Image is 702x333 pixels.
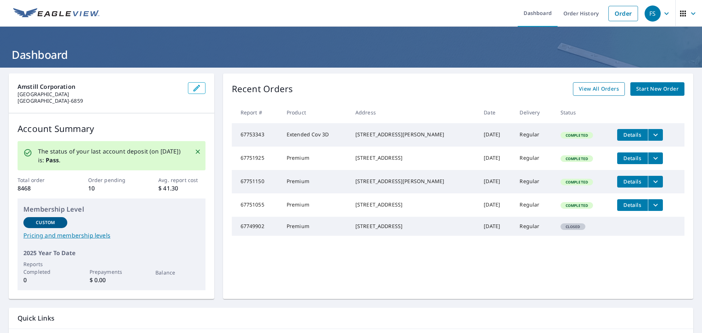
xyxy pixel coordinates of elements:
div: [STREET_ADDRESS] [355,223,472,230]
td: 67753343 [232,123,281,147]
button: filesDropdownBtn-67753343 [648,129,663,141]
td: Extended Cov 3D [281,123,350,147]
td: Premium [281,217,350,236]
p: $ 0.00 [90,276,133,284]
span: Completed [561,179,592,185]
td: Regular [514,123,554,147]
p: 8468 [18,184,64,193]
p: 10 [88,184,135,193]
td: Premium [281,170,350,193]
td: [DATE] [478,147,514,170]
span: Completed [561,156,592,161]
a: View All Orders [573,82,625,96]
p: [GEOGRAPHIC_DATA]-6859 [18,98,182,104]
button: detailsBtn-67751150 [617,176,648,188]
p: Membership Level [23,204,200,214]
th: Date [478,102,514,123]
button: detailsBtn-67753343 [617,129,648,141]
td: Regular [514,170,554,193]
span: Closed [561,224,585,229]
span: Start New Order [636,84,679,94]
td: Regular [514,193,554,217]
td: Premium [281,147,350,170]
b: Pass [46,156,59,164]
td: Premium [281,193,350,217]
p: Avg. report cost [158,176,205,184]
th: Product [281,102,350,123]
p: [GEOGRAPHIC_DATA] [18,91,182,98]
span: Details [622,131,643,138]
p: Prepayments [90,268,133,276]
button: Close [193,147,203,156]
button: filesDropdownBtn-67751150 [648,176,663,188]
p: Custom [36,219,55,226]
span: Details [622,178,643,185]
div: FS [645,5,661,22]
img: EV Logo [13,8,99,19]
td: Regular [514,147,554,170]
a: Start New Order [630,82,684,96]
a: Order [608,6,638,21]
p: Quick Links [18,314,684,323]
td: 67751055 [232,193,281,217]
span: Completed [561,133,592,138]
span: Completed [561,203,592,208]
button: detailsBtn-67751055 [617,199,648,211]
td: [DATE] [478,123,514,147]
th: Delivery [514,102,554,123]
td: [DATE] [478,217,514,236]
td: Regular [514,217,554,236]
th: Status [555,102,611,123]
p: Total order [18,176,64,184]
p: Reports Completed [23,260,67,276]
p: Order pending [88,176,135,184]
span: Details [622,201,643,208]
button: filesDropdownBtn-67751055 [648,199,663,211]
th: Report # [232,102,281,123]
td: [DATE] [478,170,514,193]
span: Details [622,155,643,162]
button: filesDropdownBtn-67751925 [648,152,663,164]
p: 0 [23,276,67,284]
td: 67751150 [232,170,281,193]
div: [STREET_ADDRESS] [355,154,472,162]
button: detailsBtn-67751925 [617,152,648,164]
td: 67751925 [232,147,281,170]
h1: Dashboard [9,47,693,62]
p: Recent Orders [232,82,293,96]
p: Amstill Corporation [18,82,182,91]
div: [STREET_ADDRESS] [355,201,472,208]
th: Address [350,102,478,123]
td: 67749902 [232,217,281,236]
p: 2025 Year To Date [23,249,200,257]
p: Account Summary [18,122,205,135]
div: [STREET_ADDRESS][PERSON_NAME] [355,178,472,185]
p: $ 41.30 [158,184,205,193]
span: View All Orders [579,84,619,94]
p: Balance [155,269,199,276]
a: Pricing and membership levels [23,231,200,240]
td: [DATE] [478,193,514,217]
p: The status of your last account deposit (on [DATE]) is: . [38,147,186,164]
div: [STREET_ADDRESS][PERSON_NAME] [355,131,472,138]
